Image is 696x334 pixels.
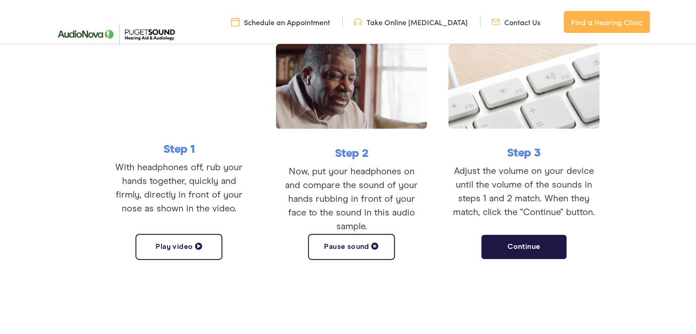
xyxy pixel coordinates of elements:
a: Take Online [MEDICAL_DATA] [354,15,468,25]
p: Adjust the volume on your device until the volume of the sounds in steps 1 and 2 match. When they... [448,162,599,217]
a: Contact Us [491,15,540,25]
iframe: Calibrating Sound for Hearing Test [103,42,254,127]
img: utility icon [354,15,362,25]
p: With headphones off, rub your hands together, quickly and firmly, directly in front of your nose ... [103,159,254,214]
h6: Step 3 [448,145,599,157]
h6: Step 2 [276,146,427,157]
img: utility icon [231,15,239,25]
img: step2.png [276,42,427,127]
img: utility icon [491,15,500,25]
button: Pause sound [308,232,395,258]
button: Play video [135,232,222,258]
button: Continue [480,232,567,258]
h6: Step 1 [103,142,254,153]
p: Now, put your headphones on and compare the sound of your hands rubbing in front of your face to ... [276,163,427,232]
a: Find a Hearing Clinic [564,9,650,31]
a: Schedule an Appointment [231,15,330,25]
img: step3.png [448,42,599,127]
